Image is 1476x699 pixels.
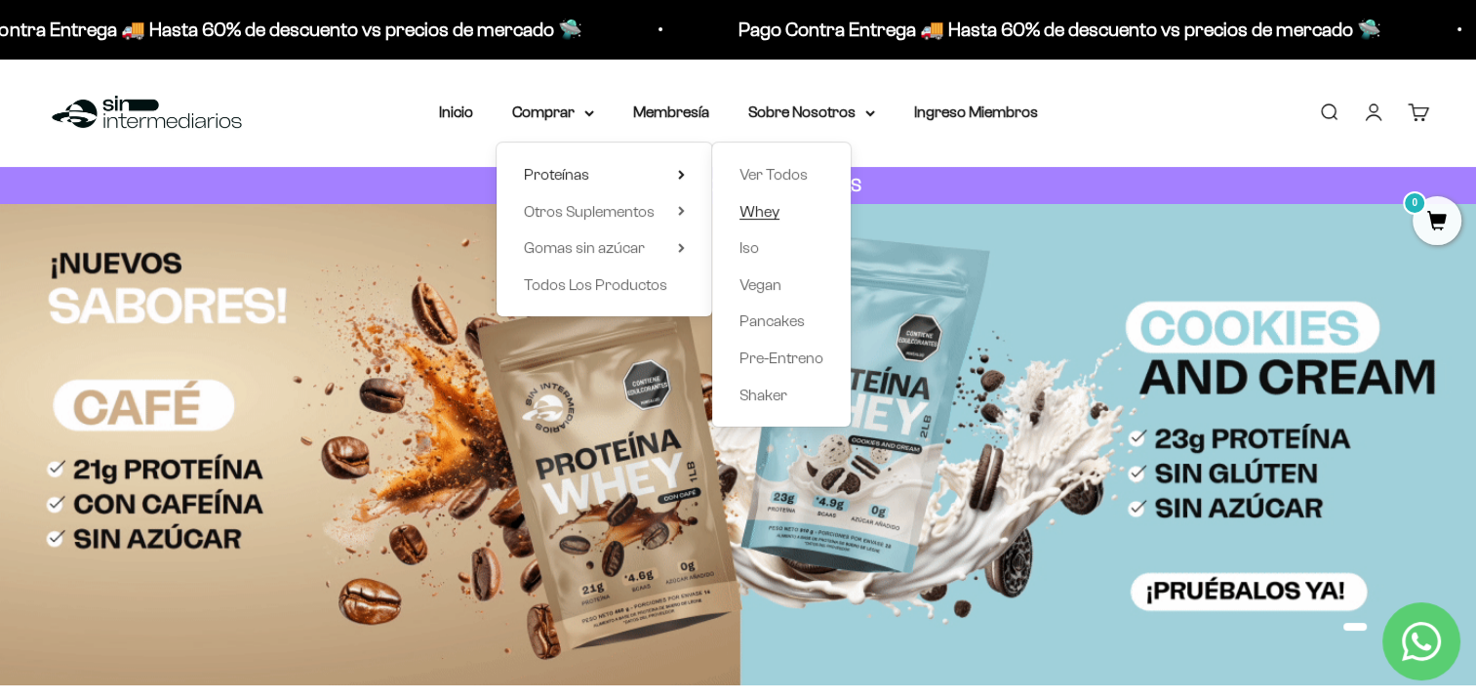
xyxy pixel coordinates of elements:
[748,100,875,125] summary: Sobre Nosotros
[739,308,823,334] a: Pancakes
[739,162,823,187] a: Ver Todos
[914,103,1038,120] a: Ingreso Miembros
[739,346,823,371] a: Pre-Entreno
[524,239,645,256] span: Gomas sin azúcar
[739,276,781,293] span: Vegan
[739,387,787,403] span: Shaker
[739,383,823,408] a: Shaker
[739,199,823,225] a: Whey
[739,349,823,366] span: Pre-Entreno
[739,203,779,220] span: Whey
[524,276,667,293] span: Todos Los Productos
[633,103,709,120] a: Membresía
[739,166,808,183] span: Ver Todos
[439,103,473,120] a: Inicio
[524,272,685,298] a: Todos Los Productos
[524,235,685,261] summary: Gomas sin azúcar
[524,162,685,187] summary: Proteínas
[739,239,759,256] span: Iso
[512,100,594,125] summary: Comprar
[739,235,823,261] a: Iso
[739,272,823,298] a: Vegan
[1413,212,1461,233] a: 0
[739,312,805,329] span: Pancakes
[1403,191,1426,215] mark: 0
[524,203,655,220] span: Otros Suplementos
[524,166,589,183] span: Proteínas
[738,14,1381,45] p: Pago Contra Entrega 🚚 Hasta 60% de descuento vs precios de mercado 🛸
[524,199,685,225] summary: Otros Suplementos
